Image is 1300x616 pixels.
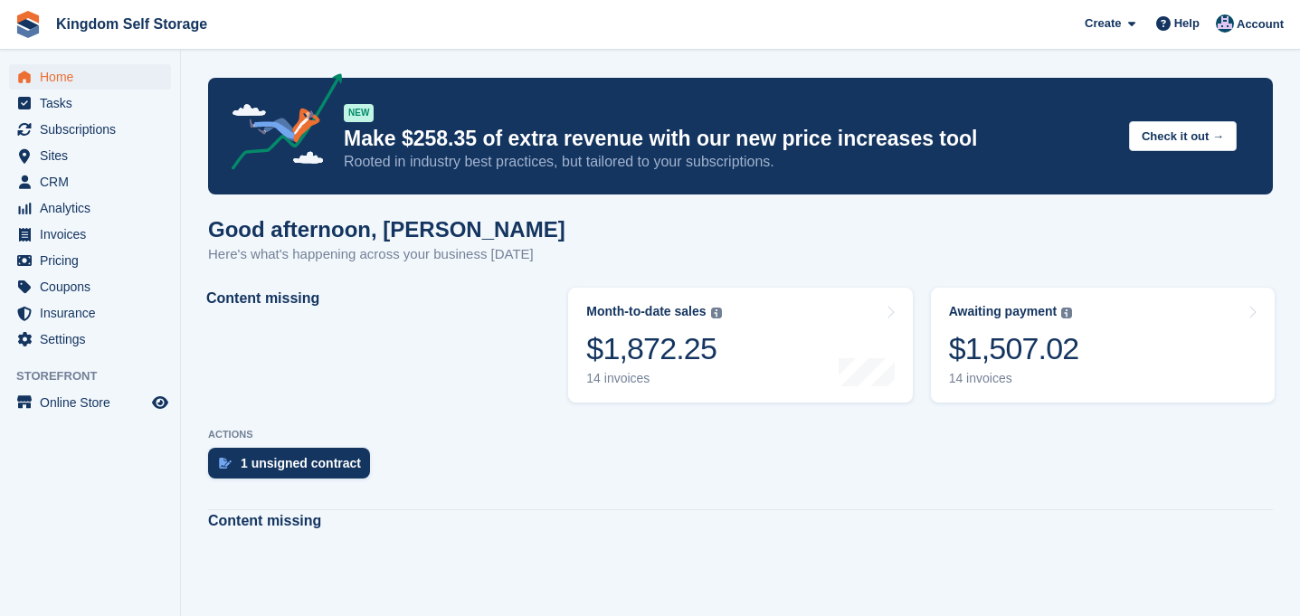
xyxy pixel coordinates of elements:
p: Here's what's happening across your business [DATE] [208,244,565,265]
strong: Content missing [206,290,319,306]
div: $1,872.25 [586,330,721,367]
div: Month-to-date sales [586,304,706,319]
span: Home [40,64,148,90]
div: NEW [344,104,374,122]
span: Storefront [16,367,180,385]
img: stora-icon-8386f47178a22dfd0bd8f6a31ec36ba5ce8667c1dd55bd0f319d3a0aa187defe.svg [14,11,42,38]
a: menu [9,274,171,299]
p: ACTIONS [208,429,1273,441]
img: contract_signature_icon-13c848040528278c33f63329250d36e43548de30e8caae1d1a13099fd9432cc5.svg [219,458,232,469]
span: Subscriptions [40,117,148,142]
a: menu [9,64,171,90]
a: Month-to-date sales $1,872.25 14 invoices [568,288,912,403]
img: Bradley Werlin [1216,14,1234,33]
a: menu [9,90,171,116]
a: menu [9,300,171,326]
img: icon-info-grey-7440780725fd019a000dd9b08b2336e03edf1995a4989e88bcd33f0948082b44.svg [1061,308,1072,318]
a: menu [9,169,171,194]
span: Account [1237,15,1284,33]
span: Invoices [40,222,148,247]
a: Kingdom Self Storage [49,9,214,39]
a: menu [9,222,171,247]
span: Tasks [40,90,148,116]
div: 14 invoices [949,371,1079,386]
div: 14 invoices [586,371,721,386]
span: Settings [40,327,148,352]
a: menu [9,327,171,352]
span: Help [1174,14,1200,33]
a: menu [9,248,171,273]
div: Awaiting payment [949,304,1058,319]
a: menu [9,390,171,415]
span: Coupons [40,274,148,299]
strong: Content missing [208,513,321,528]
span: Insurance [40,300,148,326]
span: Analytics [40,195,148,221]
a: 1 unsigned contract [208,448,379,488]
a: Awaiting payment $1,507.02 14 invoices [931,288,1275,403]
span: Sites [40,143,148,168]
a: menu [9,195,171,221]
p: Make $258.35 of extra revenue with our new price increases tool [344,126,1115,152]
a: menu [9,117,171,142]
img: price-adjustments-announcement-icon-8257ccfd72463d97f412b2fc003d46551f7dbcb40ab6d574587a9cd5c0d94... [216,73,343,176]
span: Create [1085,14,1121,33]
div: 1 unsigned contract [241,456,361,470]
img: icon-info-grey-7440780725fd019a000dd9b08b2336e03edf1995a4989e88bcd33f0948082b44.svg [711,308,722,318]
span: Online Store [40,390,148,415]
span: Pricing [40,248,148,273]
h1: Good afternoon, [PERSON_NAME] [208,217,565,242]
button: Check it out → [1129,121,1237,151]
p: Rooted in industry best practices, but tailored to your subscriptions. [344,152,1115,172]
span: CRM [40,169,148,194]
a: menu [9,143,171,168]
div: $1,507.02 [949,330,1079,367]
a: Preview store [149,392,171,413]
